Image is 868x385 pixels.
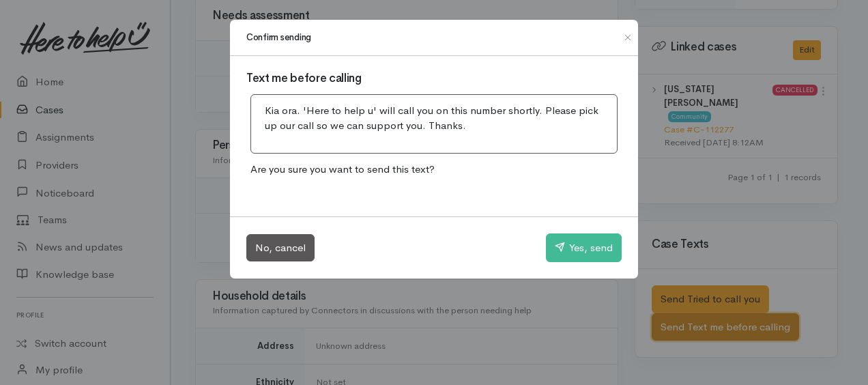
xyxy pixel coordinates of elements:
button: Close [617,29,639,46]
h3: Text me before calling [246,72,622,85]
p: Kia ora. 'Here to help u' will call you on this number shortly. Please pick up our call so we can... [265,103,603,134]
button: No, cancel [246,234,315,262]
p: Are you sure you want to send this text? [246,158,622,182]
button: Yes, send [546,233,622,262]
h1: Confirm sending [246,31,311,44]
